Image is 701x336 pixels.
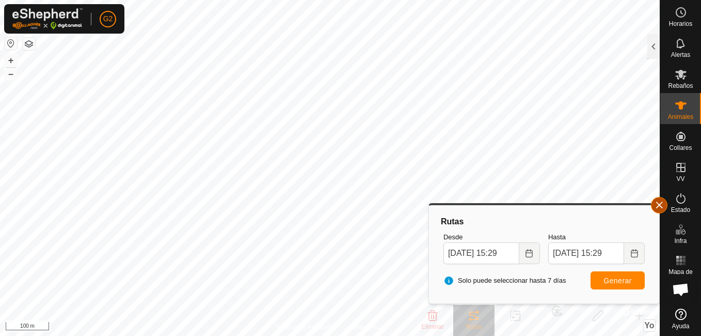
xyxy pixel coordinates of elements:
[644,321,654,330] span: Yo
[644,320,655,331] button: Yo
[665,274,696,305] div: Chat abierto
[5,54,17,67] button: +
[660,304,701,333] a: Ayuda
[443,232,540,242] label: Desde
[663,269,698,281] span: Mapa de Calor
[668,114,693,120] span: Animales
[603,277,632,285] span: Generar
[624,242,645,264] button: Elija la fecha
[103,13,113,24] span: G2
[348,323,383,332] a: Contáctenos
[439,216,649,228] div: Rutas
[548,232,645,242] label: Hasta
[668,83,693,89] span: Rebaños
[5,68,17,80] button: –
[676,176,684,182] span: VV
[671,207,690,213] span: Estado
[671,52,690,58] span: Alertas
[519,242,540,264] button: Elija la fecha
[277,323,336,332] a: Política de Privacidad
[674,238,687,244] span: Infra
[669,21,692,27] span: Horarios
[5,37,17,50] button: Restablecer Mapa
[12,8,83,29] img: Logo Gallagher
[23,38,35,50] button: Capas del Mapa
[669,145,692,151] span: Collares
[591,271,645,289] button: Generar
[443,276,566,286] span: Solo puede seleccionar hasta 7 días
[672,323,690,329] span: Ayuda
